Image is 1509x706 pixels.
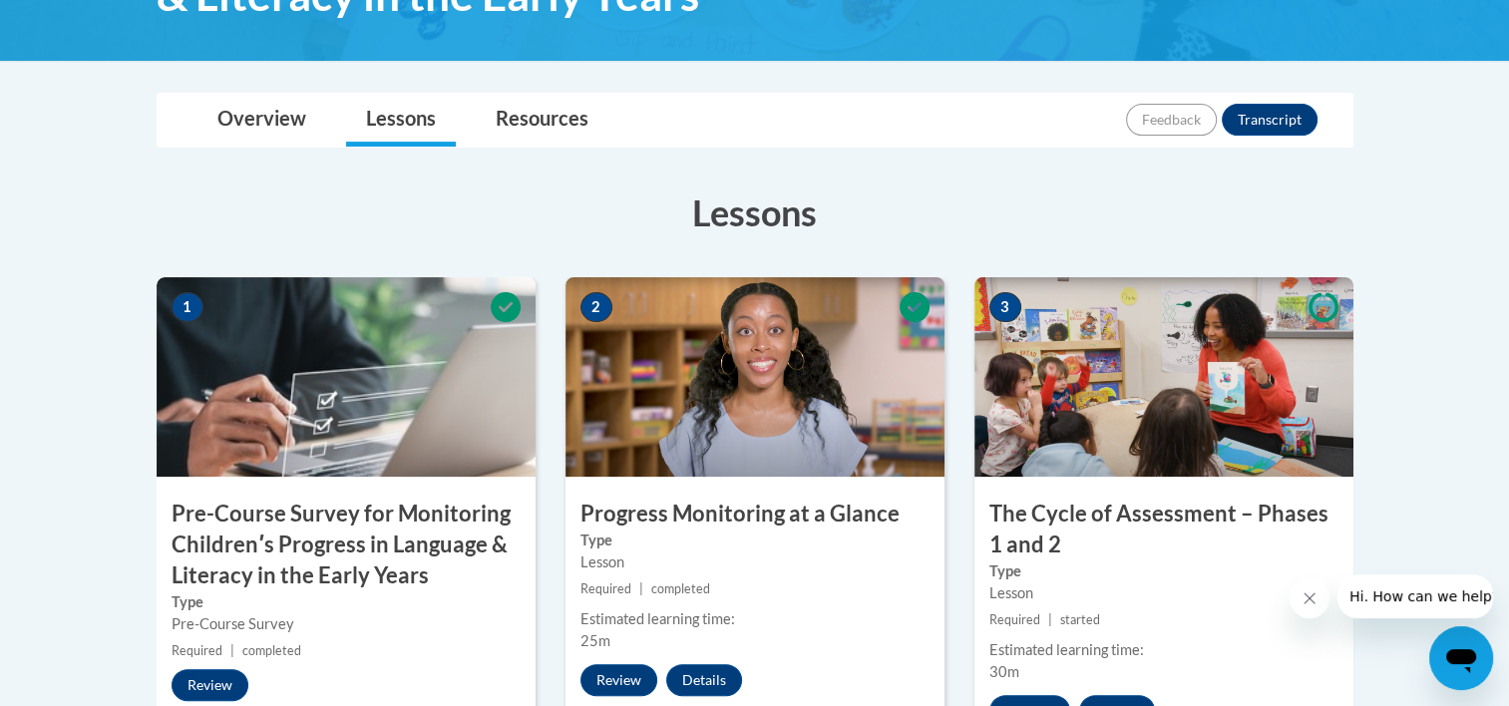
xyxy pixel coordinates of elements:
button: Review [580,664,657,696]
span: 3 [989,292,1021,322]
img: Course Image [974,277,1353,477]
button: Feedback [1126,104,1217,136]
span: completed [651,581,710,596]
button: Details [666,664,742,696]
img: Course Image [566,277,944,477]
div: Lesson [989,582,1338,604]
a: Overview [197,94,326,147]
label: Type [172,591,521,613]
span: 25m [580,632,610,649]
div: Pre-Course Survey [172,613,521,635]
button: Review [172,669,248,701]
span: Hi. How can we help? [12,14,162,30]
label: Type [989,560,1338,582]
h3: Pre-Course Survey for Monitoring Childrenʹs Progress in Language & Literacy in the Early Years [157,499,536,590]
button: Transcript [1222,104,1318,136]
a: Lessons [346,94,456,147]
span: Required [989,612,1040,627]
span: completed [242,643,301,658]
div: Lesson [580,551,930,573]
h3: Progress Monitoring at a Glance [566,499,944,529]
iframe: Button to launch messaging window [1429,626,1493,690]
iframe: Close message [1290,578,1329,618]
img: Course Image [157,277,536,477]
iframe: Message from company [1337,574,1493,618]
span: 1 [172,292,203,322]
div: Estimated learning time: [580,608,930,630]
h3: The Cycle of Assessment – Phases 1 and 2 [974,499,1353,560]
span: Required [580,581,631,596]
span: | [639,581,643,596]
span: Required [172,643,222,658]
span: 30m [989,663,1019,680]
span: 2 [580,292,612,322]
span: started [1060,612,1100,627]
a: Resources [476,94,608,147]
h3: Lessons [157,187,1353,237]
div: Estimated learning time: [989,639,1338,661]
span: | [230,643,234,658]
span: | [1048,612,1052,627]
label: Type [580,529,930,551]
